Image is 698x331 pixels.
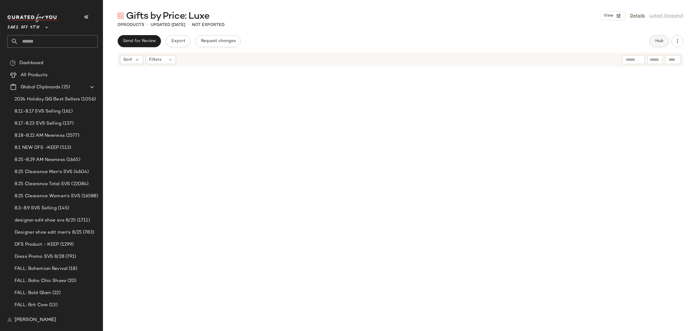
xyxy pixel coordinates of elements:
span: All Products [21,72,48,79]
span: designer edit shoe svs 8/25 [15,217,76,224]
button: Send for Review [118,35,161,47]
span: 2024 Holiday GG Best Sellers [15,96,80,103]
span: (1665) [65,156,80,163]
span: Designer shoe edit men's 8/25 [15,229,82,236]
span: (145) [57,205,69,212]
img: svg%3e [7,318,12,323]
span: 8.25 Clearance Men's SVS [15,169,72,175]
span: Saks OFF 5TH [7,21,39,31]
button: Request changes [195,35,241,47]
span: (4604) [72,169,89,175]
div: Products [118,22,144,28]
a: Details [630,13,645,19]
span: (513) [59,144,71,151]
span: [PERSON_NAME] [15,316,56,324]
span: View [603,13,613,18]
span: • [147,21,148,28]
span: 8.25 Clearance Total SVS [15,181,70,188]
span: Sort [123,57,132,63]
span: 8.25 Clearance Women's SVS [15,193,80,200]
span: FALL: Bold Glam [15,290,51,297]
span: Gifts by Price: Luxe [126,10,209,22]
p: Not Exported [192,22,224,28]
span: Fall Campaign Looks SVS [15,314,71,321]
span: Request changes [201,39,236,44]
span: (161) [61,108,73,115]
span: FALL: Bohemian Revival [15,265,68,272]
span: (13) [48,302,58,309]
span: (1299) [59,241,74,248]
img: cfy_white_logo.C9jOOHJF.svg [7,14,59,22]
span: (22) [51,290,61,297]
span: (25) [60,84,70,91]
img: svg%3e [10,60,16,66]
span: Dashboard [19,60,43,67]
span: (1056) [80,96,96,103]
span: (18) [68,265,77,272]
span: Send for Review [123,39,156,44]
span: (272) [71,314,83,321]
span: 8.3-8.9 SVS Selling [15,205,57,212]
span: (20) [66,277,77,284]
span: Export [171,39,185,44]
span: (1711) [76,217,90,224]
span: DFS Product - KEEP [15,241,59,248]
span: (22084) [70,181,88,188]
span: Filters [149,57,161,63]
span: 0 [118,23,121,27]
span: • [188,21,189,28]
span: Global Clipboards [21,84,60,91]
span: (16588) [80,193,98,200]
span: (783) [82,229,94,236]
button: Hub [650,35,669,47]
span: 8.18-8.22 AM Newness [15,132,65,139]
span: 8.25-8.29 AM Newness [15,156,65,163]
span: 8.1 NEW DFS -KEEP [15,144,59,151]
span: (2577) [65,132,79,139]
span: (137) [61,120,74,127]
span: Hub [655,39,663,44]
button: Export [166,35,190,47]
span: (791) [64,253,76,260]
button: View [600,11,625,20]
span: FALL: Brit Core [15,302,48,309]
span: FALL: Boho Chic Shoes [15,277,66,284]
span: Dress Promo SVS 8/28 [15,253,64,260]
span: 8.11-8.17 SVS Selling [15,108,61,115]
span: 8.17-8.23 SVS Selling [15,120,61,127]
img: svg%3e [118,13,124,19]
p: updated [DATE] [151,22,185,28]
